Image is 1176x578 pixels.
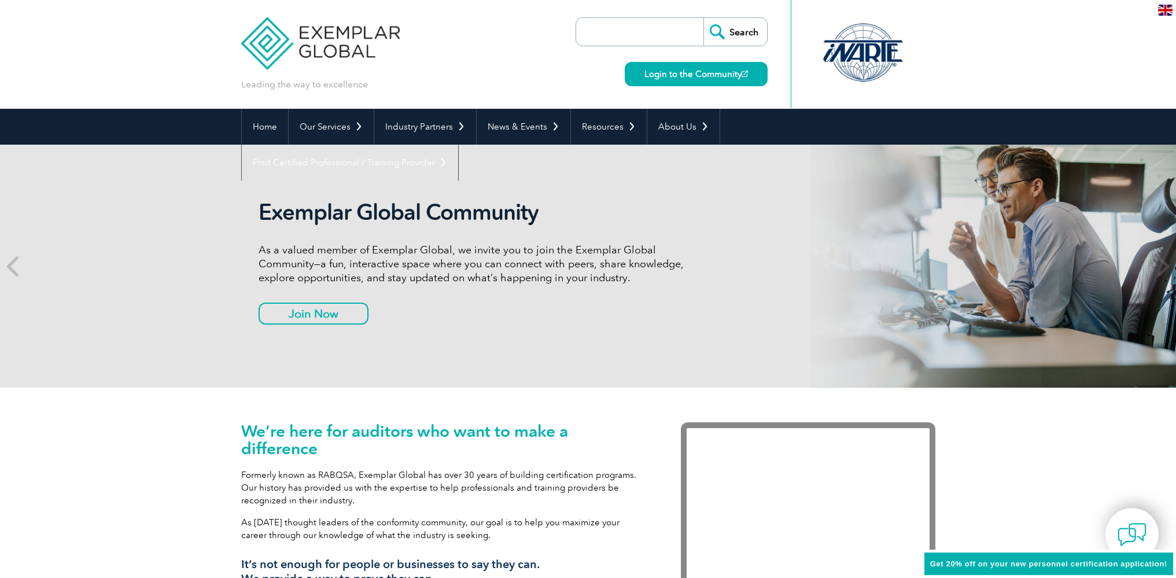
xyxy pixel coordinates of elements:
[742,71,748,77] img: open_square.png
[241,516,646,542] p: As [DATE] thought leaders of the conformity community, our goal is to help you maximize your care...
[259,199,692,226] h2: Exemplar Global Community
[1158,5,1173,16] img: en
[625,62,768,86] a: Login to the Community
[703,18,767,46] input: Search
[477,109,570,145] a: News & Events
[374,109,476,145] a: Industry Partners
[930,559,1167,568] span: Get 20% off on your new personnel certification application!
[242,145,458,181] a: Find Certified Professional / Training Provider
[241,469,646,507] p: Formerly known as RABQSA, Exemplar Global has over 30 years of building certification programs. O...
[1118,520,1146,549] img: contact-chat.png
[241,422,646,457] h1: We’re here for auditors who want to make a difference
[259,243,692,285] p: As a valued member of Exemplar Global, we invite you to join the Exemplar Global Community—a fun,...
[571,109,647,145] a: Resources
[289,109,374,145] a: Our Services
[647,109,720,145] a: About Us
[241,78,368,91] p: Leading the way to excellence
[259,303,368,325] a: Join Now
[242,109,288,145] a: Home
